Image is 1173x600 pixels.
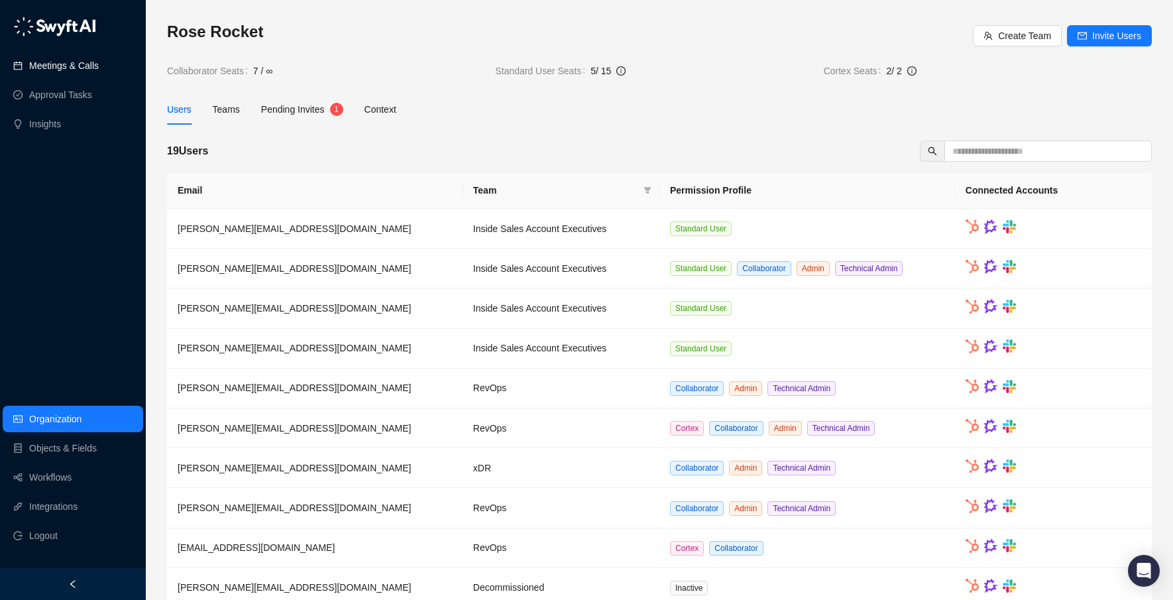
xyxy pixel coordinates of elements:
[729,501,762,516] span: Admin
[178,542,335,553] span: [EMAIL_ADDRESS][DOMAIN_NAME]
[767,381,836,396] span: Technical Admin
[928,147,937,156] span: search
[886,66,901,76] span: 2 / 2
[178,223,411,234] span: [PERSON_NAME][EMAIL_ADDRESS][DOMAIN_NAME]
[463,408,659,448] td: RevOps
[1003,420,1016,433] img: slack-Cn3INd-T.png
[29,406,82,432] a: Organization
[1003,539,1016,552] img: slack-Cn3INd-T.png
[670,421,704,436] span: Cortex
[670,381,724,396] span: Collaborator
[178,383,411,393] span: [PERSON_NAME][EMAIL_ADDRESS][DOMAIN_NAME]
[767,461,836,475] span: Technical Admin
[364,102,396,117] div: Context
[973,25,1062,46] button: Create Team
[473,183,638,198] span: Team
[616,66,626,76] span: info-circle
[824,64,887,78] span: Cortex Seats
[1078,31,1087,40] span: mail
[178,582,411,593] span: [PERSON_NAME][EMAIL_ADDRESS][DOMAIN_NAME]
[1092,29,1141,43] span: Invite Users
[670,541,704,556] span: Cortex
[966,539,979,553] img: hubspot-DkpyWjJb.png
[334,105,339,114] span: 1
[178,343,411,353] span: [PERSON_NAME][EMAIL_ADDRESS][DOMAIN_NAME]
[984,259,997,274] img: gong-Dwh8HbPa.png
[907,66,917,76] span: info-circle
[729,461,762,475] span: Admin
[984,459,997,473] img: gong-Dwh8HbPa.png
[29,522,58,549] span: Logout
[984,499,997,513] img: gong-Dwh8HbPa.png
[1003,459,1016,473] img: slack-Cn3INd-T.png
[261,104,325,115] span: Pending Invites
[167,172,463,209] th: Email
[984,419,997,434] img: gong-Dwh8HbPa.png
[463,288,659,328] td: Inside Sales Account Executives
[1003,260,1016,273] img: slack-Cn3INd-T.png
[463,448,659,488] td: xDR
[966,379,979,393] img: hubspot-DkpyWjJb.png
[709,421,763,436] span: Collaborator
[984,539,997,554] img: gong-Dwh8HbPa.png
[29,82,92,108] a: Approval Tasks
[1003,499,1016,512] img: slack-Cn3INd-T.png
[463,528,659,568] td: RevOps
[966,419,979,433] img: hubspot-DkpyWjJb.png
[463,249,659,288] td: Inside Sales Account Executives
[178,303,411,314] span: [PERSON_NAME][EMAIL_ADDRESS][DOMAIN_NAME]
[670,461,724,475] span: Collaborator
[984,219,997,234] img: gong-Dwh8HbPa.png
[29,464,72,491] a: Workflows
[670,341,732,356] span: Standard User
[29,52,99,79] a: Meetings & Calls
[463,209,659,249] td: Inside Sales Account Executives
[767,501,836,516] span: Technical Admin
[178,463,411,473] span: [PERSON_NAME][EMAIL_ADDRESS][DOMAIN_NAME]
[984,299,997,314] img: gong-Dwh8HbPa.png
[659,172,955,209] th: Permission Profile
[966,339,979,353] img: hubspot-DkpyWjJb.png
[13,531,23,540] span: logout
[463,488,659,528] td: RevOps
[769,421,802,436] span: Admin
[1128,555,1160,587] div: Open Intercom Messenger
[797,261,830,276] span: Admin
[966,260,979,274] img: hubspot-DkpyWjJb.png
[1003,380,1016,393] img: slack-Cn3INd-T.png
[966,579,979,593] img: hubspot-DkpyWjJb.png
[178,423,411,434] span: [PERSON_NAME][EMAIL_ADDRESS][DOMAIN_NAME]
[807,421,875,436] span: Technical Admin
[29,435,97,461] a: Objects & Fields
[835,261,903,276] span: Technical Admin
[253,64,272,78] span: 7 / ∞
[983,31,993,40] span: team
[463,329,659,369] td: Inside Sales Account Executives
[29,493,78,520] a: Integrations
[670,581,708,595] span: Inactive
[641,180,654,200] span: filter
[1067,25,1152,46] button: Invite Users
[167,143,208,159] h5: 19 Users
[737,261,791,276] span: Collaborator
[966,219,979,233] img: hubspot-DkpyWjJb.png
[709,541,763,556] span: Collaborator
[966,459,979,473] img: hubspot-DkpyWjJb.png
[167,21,973,42] h3: Rose Rocket
[167,102,192,117] div: Users
[13,17,96,36] img: logo-05li4sbe.png
[966,499,979,513] img: hubspot-DkpyWjJb.png
[998,29,1051,43] span: Create Team
[729,381,762,396] span: Admin
[68,579,78,589] span: left
[643,186,651,194] span: filter
[463,369,659,408] td: RevOps
[590,66,611,76] span: 5 / 15
[178,263,411,274] span: [PERSON_NAME][EMAIL_ADDRESS][DOMAIN_NAME]
[1003,300,1016,313] img: slack-Cn3INd-T.png
[670,301,732,316] span: Standard User
[495,64,590,78] span: Standard User Seats
[670,501,724,516] span: Collaborator
[213,102,240,117] div: Teams
[1003,579,1016,593] img: slack-Cn3INd-T.png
